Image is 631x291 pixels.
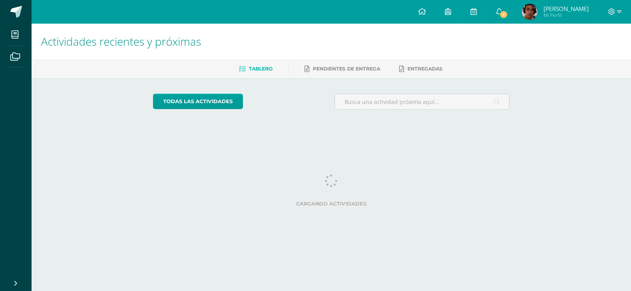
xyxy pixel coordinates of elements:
[407,66,442,72] span: Entregadas
[153,201,510,207] label: Cargando actividades
[41,34,201,49] span: Actividades recientes y próximas
[313,66,380,72] span: Pendientes de entrega
[543,5,589,13] span: [PERSON_NAME]
[153,94,243,109] a: todas las Actividades
[543,12,589,19] span: Mi Perfil
[239,63,273,75] a: Tablero
[304,63,380,75] a: Pendientes de entrega
[335,94,510,109] input: Busca una actividad próxima aquí...
[399,63,442,75] a: Entregadas
[522,4,538,20] img: a090ba9930c17631c39f78da762335b9.png
[499,10,508,19] span: 1
[249,66,273,72] span: Tablero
